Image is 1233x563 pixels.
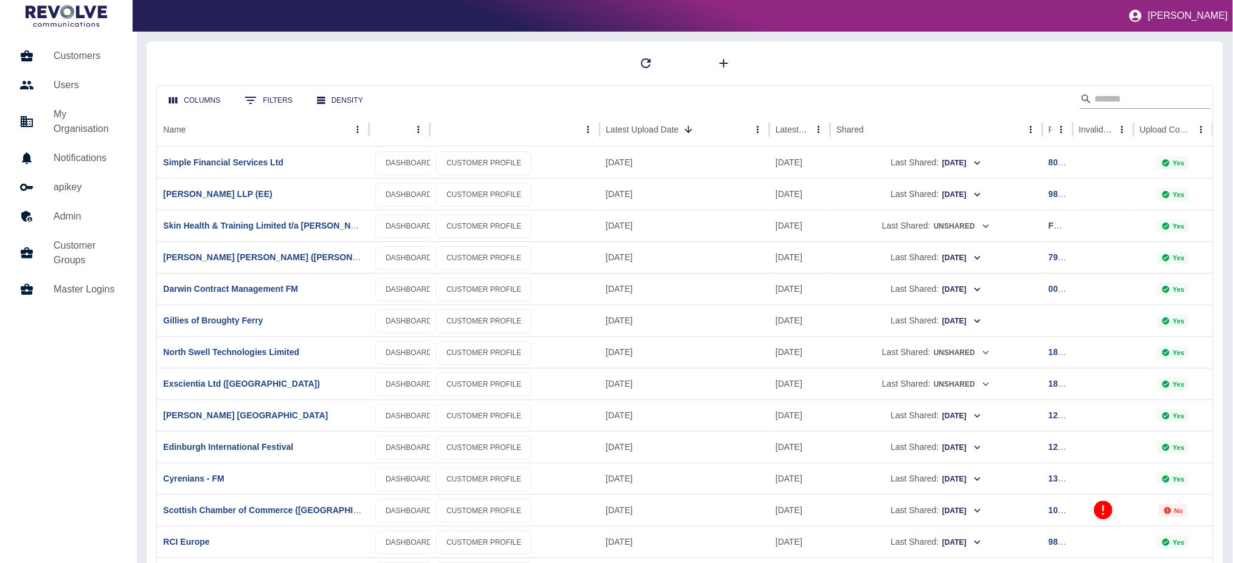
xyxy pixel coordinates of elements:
button: Shared column menu [1023,121,1040,138]
h5: Master Logins [54,282,117,297]
button: Density [307,89,373,112]
div: 22 Aug 2025 [769,178,830,210]
a: My Organisation [10,100,127,143]
a: 121215562 [1049,442,1091,452]
div: 05 Sep 2025 [769,273,830,305]
div: 11 Sep 2025 [769,399,830,431]
a: DASHBOARD [375,215,442,238]
a: CUSTOMER PROFILE [436,499,532,523]
button: [DATE] [942,470,982,489]
a: [PERSON_NAME] [GEOGRAPHIC_DATA] [163,410,328,420]
a: FG707041 [1049,221,1089,230]
a: RCI Europe [163,537,209,547]
a: 98772581 [1049,537,1086,547]
a: CUSTOMER PROFILE [436,468,532,491]
a: Darwin Contract Management FM [163,284,298,294]
a: Exscientia Ltd ([GEOGRAPHIC_DATA]) [163,379,320,389]
div: Name [163,125,186,134]
div: 16 Sep 2025 [600,241,769,273]
h5: Customers [54,49,117,63]
div: Last Shared: [836,337,1037,368]
p: Yes [1173,539,1184,546]
a: DASHBOARD [375,404,442,428]
button: column menu [580,121,597,138]
p: Yes [1173,381,1184,388]
a: DASHBOARD [375,341,442,365]
a: CUSTOMER PROFILE [436,404,532,428]
a: Master Logins [10,275,127,304]
p: Yes [1173,159,1184,167]
p: Yes [1173,286,1184,293]
a: CUSTOMER PROFILE [436,278,532,302]
a: DASHBOARD [375,499,442,523]
p: Yes [1173,444,1184,451]
button: Name column menu [349,121,366,138]
a: Gillies of Broughty Ferry [163,316,263,325]
div: 04 Sep 2025 [769,526,830,558]
a: 107104950 [1049,505,1091,515]
p: Yes [1173,317,1184,325]
a: apikey [10,173,127,202]
a: DASHBOARD [375,183,442,207]
a: North Swell Technologies Limited [163,347,299,357]
h5: apikey [54,180,117,195]
a: 187578506 [1049,379,1091,389]
h5: Users [54,78,117,92]
a: CUSTOMER PROFILE [436,246,532,270]
img: Logo [26,5,107,27]
div: 31 Aug 2025 [769,210,830,241]
div: Last Shared: [836,495,1037,526]
button: Unshared [933,375,991,394]
div: 06 Sep 2025 [769,494,830,526]
a: 131833987 [1049,474,1091,483]
div: Last Shared: [836,400,1037,431]
div: 10 Sep 2025 [769,336,830,368]
a: Customers [10,41,127,71]
p: Yes [1173,412,1184,420]
p: Yes [1173,349,1184,356]
div: Last Shared: [836,274,1037,305]
a: CUSTOMER PROFILE [436,183,532,207]
div: Last Shared: [836,147,1037,178]
div: 17 Sep 2025 [600,178,769,210]
button: Unshared [933,217,991,236]
div: Last Shared: [836,432,1037,463]
a: DASHBOARD [375,531,442,554]
div: 12 Sep 2025 [600,526,769,558]
div: 11 Sep 2025 [769,305,830,336]
div: Last Shared: [836,463,1037,494]
div: Latest Usage [776,125,809,134]
button: [DATE] [942,438,982,457]
button: [DATE] [942,312,982,331]
div: 11 Sep 2025 [769,431,830,463]
a: Scottish Chamber of Commerce ([GEOGRAPHIC_DATA]) [163,505,392,515]
a: CUSTOMER PROFILE [436,341,532,365]
a: DASHBOARD [375,373,442,396]
button: Invalid Creds column menu [1114,121,1131,138]
a: Cyrenians - FM [163,474,224,483]
a: Notifications [10,143,127,173]
div: Latest Upload Date [606,125,679,134]
div: Last Shared: [836,242,1037,273]
a: CUSTOMER PROFILE [436,373,532,396]
a: Admin [10,202,127,231]
div: Last Shared: [836,305,1037,336]
p: [PERSON_NAME] [1148,10,1228,21]
button: [DATE] [942,502,982,520]
div: Search [1080,89,1210,111]
h5: My Organisation [54,107,117,136]
a: 00794873 [1049,284,1086,294]
div: 12 Sep 2025 [769,147,830,178]
a: DASHBOARD [375,278,442,302]
h5: Notifications [54,151,117,165]
div: 11 Sep 2025 [769,241,830,273]
div: 06 Sep 2025 [769,368,830,399]
button: [PERSON_NAME] [1124,4,1233,28]
div: 16 Sep 2025 [600,305,769,336]
a: CUSTOMER PROFILE [436,151,532,175]
p: Yes [1173,475,1184,483]
a: Customer Groups [10,231,127,275]
div: Shared [836,125,864,134]
button: Upload Complete column menu [1193,121,1210,138]
a: DASHBOARD [375,309,442,333]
